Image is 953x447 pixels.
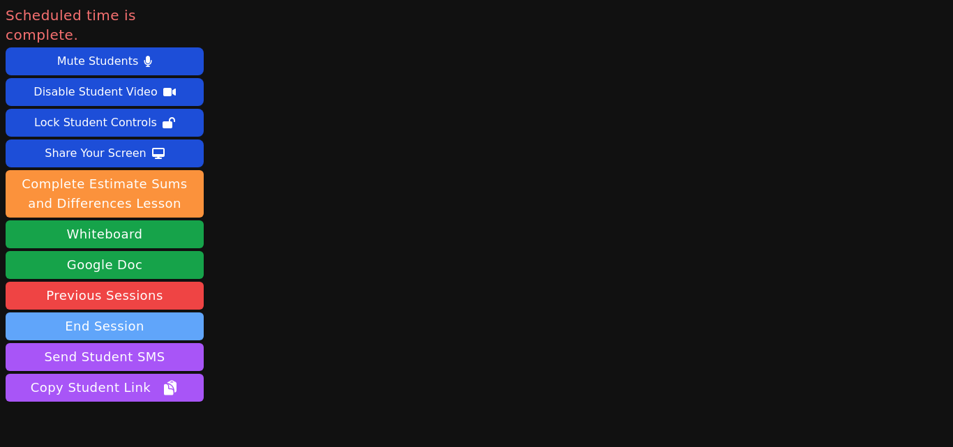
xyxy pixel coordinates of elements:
[6,343,204,371] button: Send Student SMS
[6,170,204,218] button: Complete Estimate Sums and Differences Lesson
[6,78,204,106] button: Disable Student Video
[6,374,204,402] button: Copy Student Link
[6,282,204,310] a: Previous Sessions
[33,81,157,103] div: Disable Student Video
[34,112,157,134] div: Lock Student Controls
[6,47,204,75] button: Mute Students
[45,142,147,165] div: Share Your Screen
[6,220,204,248] button: Whiteboard
[6,6,204,45] span: Scheduled time is complete.
[6,251,204,279] a: Google Doc
[6,139,204,167] button: Share Your Screen
[6,109,204,137] button: Lock Student Controls
[6,312,204,340] button: End Session
[31,378,179,397] span: Copy Student Link
[57,50,138,73] div: Mute Students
